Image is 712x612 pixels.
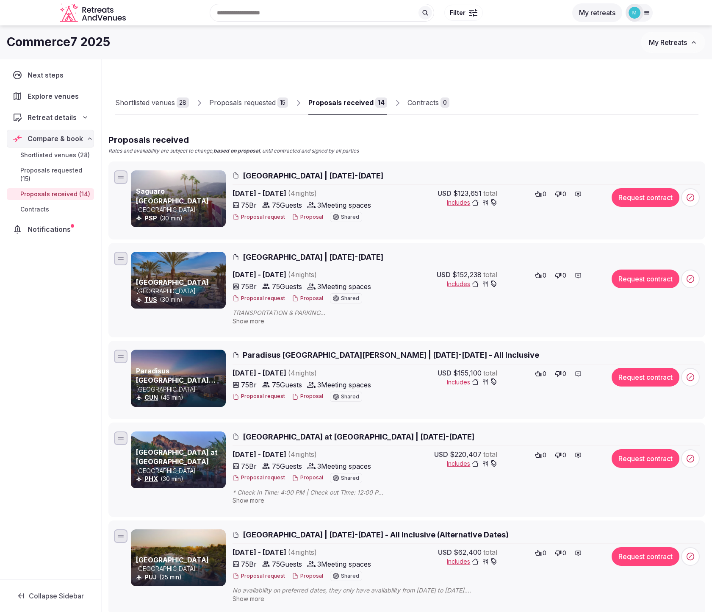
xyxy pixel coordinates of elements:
button: Proposal request [233,214,285,221]
div: (30 min) [136,214,224,223]
p: [GEOGRAPHIC_DATA] [136,206,224,214]
span: Paradisus [GEOGRAPHIC_DATA][PERSON_NAME] | [DATE]-[DATE] - All Inclusive [243,350,539,360]
span: My Retreats [649,38,687,47]
button: Proposal [292,295,323,302]
span: 75 Br [241,281,257,292]
span: total [483,188,497,198]
h1: Commerce7 2025 [7,34,110,50]
div: Contracts [407,97,439,108]
span: $123,651 [453,188,482,198]
button: My retreats [572,3,622,22]
button: Proposal request [233,573,285,580]
span: USD [437,270,451,280]
strong: based on proposal [213,147,260,154]
p: [GEOGRAPHIC_DATA] [136,287,224,295]
span: Shared [341,296,359,301]
span: Contracts [20,205,49,214]
button: My Retreats [641,32,705,53]
span: 75 Guests [272,461,302,471]
span: * Check In Time: 4:00 PM | Check out Time: 12:00 PM * PARKING: 2025: Self Parking: $30, Valet, $35 [233,488,401,497]
button: Collapse Sidebar [7,587,94,605]
div: 14 [375,97,387,108]
span: [GEOGRAPHIC_DATA] | [DATE]-[DATE] [243,170,383,181]
span: Shared [341,476,359,481]
a: Next steps [7,66,94,84]
span: 0 [543,451,546,459]
div: (45 min) [136,393,224,402]
span: 3 Meeting spaces [317,559,371,569]
a: My retreats [572,8,622,17]
button: Proposal request [233,474,285,481]
span: 0 [562,271,566,280]
button: PSP [144,214,157,223]
span: [DATE] - [DATE] [233,188,382,198]
button: 0 [532,547,549,559]
a: Saguaro [GEOGRAPHIC_DATA] [136,187,209,205]
span: [DATE] - [DATE] [233,547,382,557]
a: CUN [144,394,158,401]
span: [DATE] - [DATE] [233,449,382,459]
span: 75 Br [241,380,257,390]
img: michael.ofarrell [629,7,640,19]
button: Proposal request [233,295,285,302]
a: TUS [144,296,157,303]
button: Proposal [292,214,323,221]
p: Rates and availability are subject to change, , until contracted and signed by all parties [108,147,359,155]
span: Includes [447,459,497,468]
span: No availability on preferred dates, they only have availability from [DATE] to [DATE]. ALL INCLUS... [233,586,612,595]
span: 0 [562,549,566,557]
button: 0 [552,449,569,461]
span: [GEOGRAPHIC_DATA] | [DATE]-[DATE] - All Inclusive (Alternative Dates) [243,529,509,540]
p: [GEOGRAPHIC_DATA] [136,565,224,573]
button: 0 [532,449,549,461]
span: Includes [447,557,497,566]
a: [GEOGRAPHIC_DATA] [136,556,209,564]
button: 0 [552,188,569,200]
span: Notifications [28,224,74,234]
button: Request contract [612,449,679,468]
button: Request contract [612,188,679,207]
span: Explore venues [28,91,82,101]
span: [DATE] - [DATE] [233,270,382,280]
button: 0 [552,368,569,380]
span: [GEOGRAPHIC_DATA] | [DATE]-[DATE] [243,252,383,262]
span: ( 4 night s ) [288,369,317,377]
a: Contracts0 [407,91,449,115]
button: Request contract [612,368,679,387]
span: total [483,449,497,459]
span: 0 [562,451,566,459]
button: Proposal request [233,393,285,400]
span: TRANSPORTATION & PARKING [GEOGRAPHIC_DATA]: 19 miles / ~30 minutes – Taxi / [GEOGRAPHIC_DATA]: ~$... [233,309,612,317]
a: Explore venues [7,87,94,105]
button: Proposal [292,573,323,580]
span: USD [438,547,452,557]
span: 75 Br [241,200,257,210]
a: Proposals received14 [308,91,387,115]
a: [GEOGRAPHIC_DATA] at [GEOGRAPHIC_DATA] [136,448,218,466]
span: $155,100 [453,368,482,378]
button: PHX [144,475,158,483]
span: Proposals requested (15) [20,166,91,183]
span: Shared [341,394,359,399]
button: Request contract [612,270,679,288]
div: (30 min) [136,475,224,483]
span: total [483,270,497,280]
button: CUN [144,393,158,402]
span: total [483,368,497,378]
a: PHX [144,475,158,482]
a: PUJ [144,573,157,581]
button: Includes [447,280,497,288]
span: Show more [233,317,264,325]
button: 0 [532,270,549,281]
button: 0 [532,188,549,200]
button: Includes [447,198,497,207]
span: $152,238 [452,270,482,280]
p: [GEOGRAPHIC_DATA] [136,385,224,394]
span: 0 [543,271,546,280]
span: 75 Guests [272,559,302,569]
a: Visit the homepage [60,3,127,22]
span: Shortlisted venues (28) [20,151,90,159]
div: Proposals requested [209,97,276,108]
